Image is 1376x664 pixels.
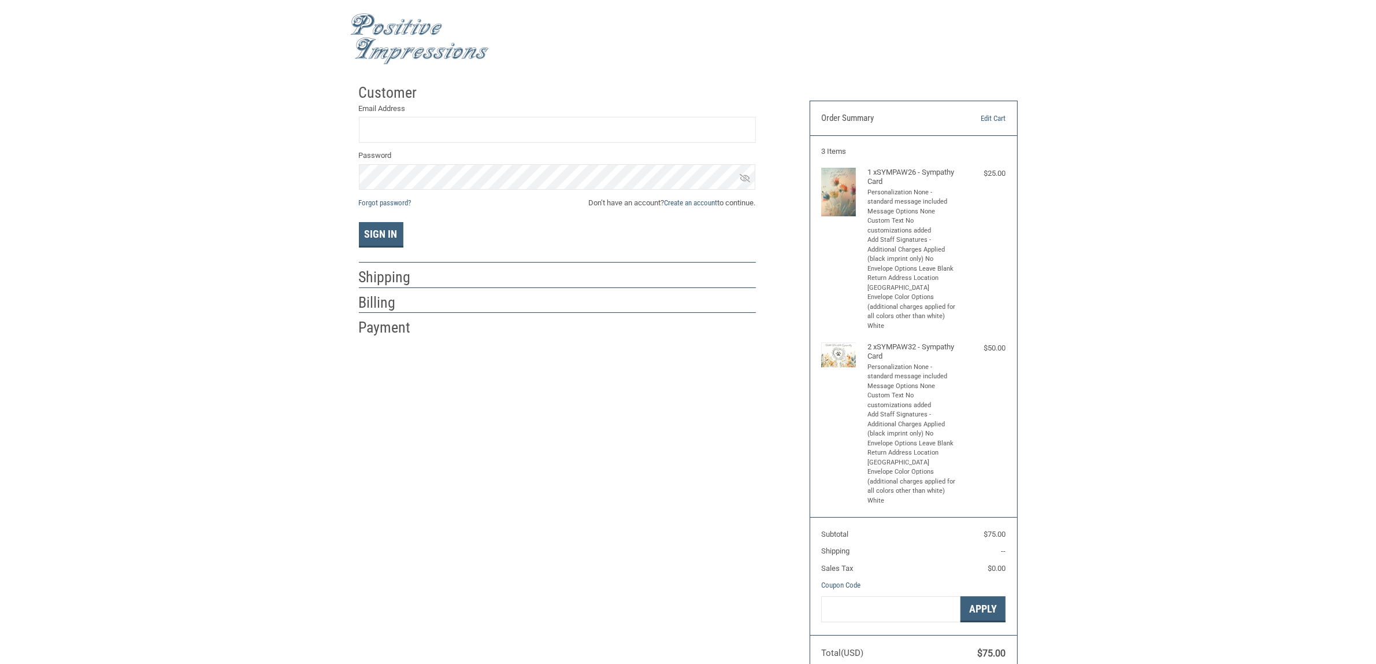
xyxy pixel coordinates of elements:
li: Personalization None - standard message included [867,363,957,382]
span: -- [1001,547,1006,555]
h3: 3 Items [821,147,1006,156]
li: Add Staff Signatures - Additional Charges Applied (black imprint only) No [867,410,957,439]
span: $75.00 [984,530,1006,538]
h2: Payment [359,318,426,337]
span: $75.00 [977,648,1006,659]
li: Custom Text No customizations added [867,216,957,235]
button: Apply [960,596,1006,622]
li: Add Staff Signatures - Additional Charges Applied (black imprint only) No [867,235,957,264]
li: Personalization None - standard message included [867,188,957,207]
li: Message Options None [867,382,957,392]
li: Envelope Color Options (additional charges applied for all colors other than white) White [867,467,957,506]
img: Positive Impressions [350,13,489,65]
h2: Billing [359,293,426,312]
h2: Customer [359,83,426,102]
span: Sales Tax [821,564,853,573]
h3: Order Summary [821,113,947,124]
a: Coupon Code [821,581,861,589]
a: Forgot password? [359,198,411,207]
span: Total (USD) [821,648,863,658]
li: Envelope Options Leave Blank [867,264,957,274]
span: $0.00 [988,564,1006,573]
input: Gift Certificate or Coupon Code [821,596,960,622]
li: Message Options None [867,207,957,217]
div: $25.00 [959,168,1006,179]
span: Don’t have an account? to continue. [589,197,756,209]
label: Email Address [359,103,756,115]
a: Edit Cart [947,113,1006,124]
li: Return Address Location [GEOGRAPHIC_DATA] [867,274,957,293]
h2: Shipping [359,268,426,287]
label: Password [359,150,756,161]
li: Envelope Options Leave Blank [867,439,957,449]
h4: 2 x SYMPAW32 - Sympathy Card [867,342,957,361]
li: Envelope Color Options (additional charges applied for all colors other than white) White [867,293,957,331]
div: $50.00 [959,342,1006,354]
li: Return Address Location [GEOGRAPHIC_DATA] [867,448,957,467]
li: Custom Text No customizations added [867,391,957,410]
button: Sign In [359,222,403,248]
a: Create an account [665,198,718,207]
span: Subtotal [821,530,848,538]
h4: 1 x SYMPAW26 - Sympathy Card [867,168,957,187]
span: Shipping [821,547,850,555]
